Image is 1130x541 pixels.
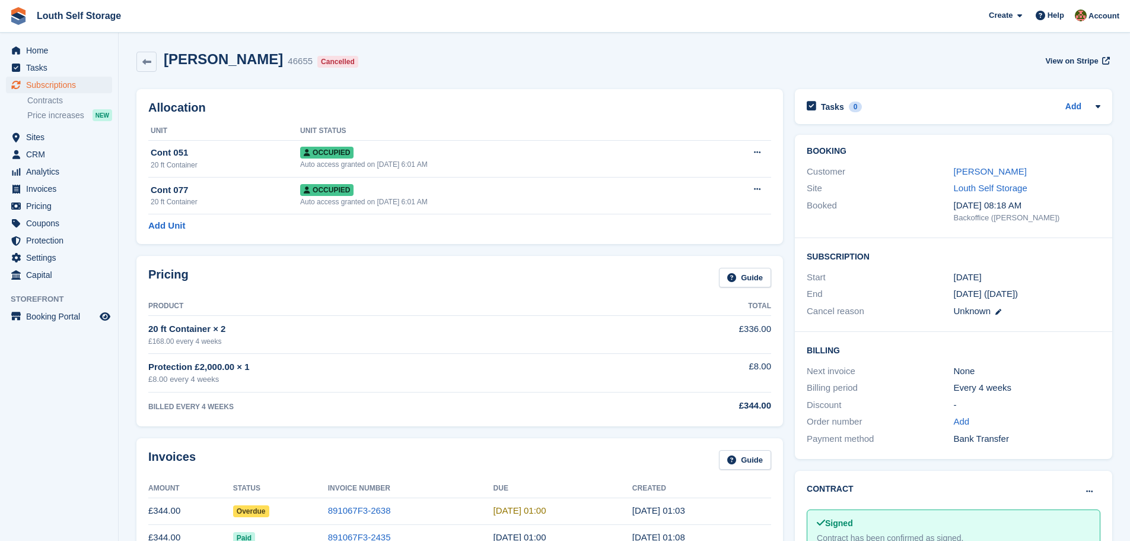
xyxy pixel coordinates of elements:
div: None [954,365,1100,378]
td: £8.00 [621,353,771,392]
time: 2024-08-16 00:00:00 UTC [954,271,982,284]
div: End [807,287,953,301]
span: Storefront [11,293,118,305]
span: Overdue [233,505,269,517]
th: Amount [148,479,233,498]
a: Add [1065,100,1081,114]
a: menu [6,129,112,145]
a: menu [6,146,112,163]
div: Signed [817,517,1090,530]
span: Price increases [27,110,84,121]
div: Order number [807,415,953,429]
div: 46655 [288,55,313,68]
div: 20 ft Container [151,197,300,207]
div: Cancelled [317,56,358,68]
a: menu [6,232,112,249]
a: Preview store [98,309,112,324]
span: Invoices [26,181,97,197]
time: 2025-07-19 00:00:00 UTC [494,505,546,515]
td: £344.00 [148,498,233,524]
th: Unit [148,122,300,141]
th: Unit Status [300,122,694,141]
h2: Subscription [807,250,1100,262]
span: Unknown [954,306,991,316]
div: Bank Transfer [954,432,1100,446]
span: [DATE] ([DATE]) [954,289,1018,299]
span: Subscriptions [26,77,97,93]
span: Settings [26,249,97,266]
span: Account [1088,10,1119,22]
span: CRM [26,146,97,163]
div: £344.00 [621,399,771,413]
span: Coupons [26,215,97,232]
div: Every 4 weeks [954,381,1100,395]
div: Auto access granted on [DATE] 6:01 AM [300,159,694,170]
span: Pricing [26,198,97,214]
a: View on Stripe [1040,51,1112,71]
a: Add Unit [148,219,185,233]
a: menu [6,249,112,266]
a: Louth Self Storage [954,183,1027,193]
div: Backoffice ([PERSON_NAME]) [954,212,1100,224]
th: Product [148,297,621,316]
div: [DATE] 08:18 AM [954,199,1100,213]
time: 2025-07-18 00:03:47 UTC [632,505,685,515]
span: Protection [26,232,97,249]
div: £8.00 every 4 weeks [148,374,621,385]
th: Status [233,479,328,498]
div: Cancel reason [807,305,953,318]
div: Booked [807,199,953,224]
a: Louth Self Storage [32,6,126,26]
a: menu [6,77,112,93]
div: £168.00 every 4 weeks [148,336,621,347]
div: NEW [93,109,112,121]
a: Guide [719,268,771,287]
div: Cont 077 [151,184,300,197]
div: BILLED EVERY 4 WEEKS [148,401,621,412]
span: Occupied [300,147,354,159]
div: 20 ft Container [151,160,300,170]
img: Andy Smith [1075,10,1087,21]
span: Analytics [26,163,97,180]
a: Add [954,415,970,429]
span: Help [1048,10,1064,21]
span: Create [989,10,1013,21]
a: menu [6,198,112,214]
div: Billing period [807,381,953,395]
a: menu [6,42,112,59]
a: Price increases NEW [27,109,112,122]
div: 0 [849,102,862,112]
a: menu [6,267,112,283]
th: Due [494,479,632,498]
span: Home [26,42,97,59]
h2: Allocation [148,101,771,115]
span: Tasks [26,59,97,76]
h2: Contract [807,483,854,495]
span: Booking Portal [26,308,97,325]
div: Cont 051 [151,146,300,160]
a: menu [6,59,112,76]
a: menu [6,181,112,197]
th: Total [621,297,771,316]
th: Invoice Number [328,479,494,498]
span: View on Stripe [1045,55,1098,67]
span: Sites [26,129,97,145]
div: Auto access granted on [DATE] 6:01 AM [300,197,694,207]
a: [PERSON_NAME] [954,166,1027,176]
a: menu [6,163,112,180]
h2: Invoices [148,450,196,470]
th: Created [632,479,771,498]
a: 891067F3-2638 [328,505,391,515]
td: £336.00 [621,316,771,353]
h2: Pricing [148,268,189,287]
h2: [PERSON_NAME] [164,51,283,67]
div: Site [807,182,953,195]
div: Discount [807,398,953,412]
h2: Tasks [821,102,844,112]
span: Occupied [300,184,354,196]
div: - [954,398,1100,412]
div: 20 ft Container × 2 [148,322,621,336]
span: Capital [26,267,97,283]
div: Start [807,271,953,284]
div: Customer [807,165,953,179]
